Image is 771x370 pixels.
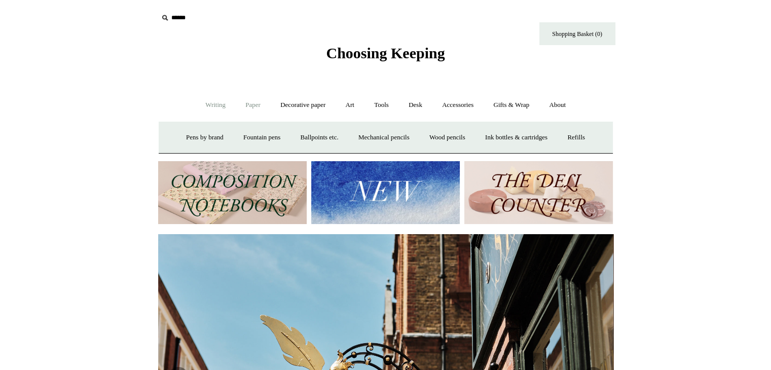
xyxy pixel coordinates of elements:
[311,161,460,225] img: New.jpg__PID:f73bdf93-380a-4a35-bcfe-7823039498e1
[476,124,557,151] a: Ink bottles & cartridges
[433,92,483,119] a: Accessories
[177,124,233,151] a: Pens by brand
[365,92,398,119] a: Tools
[158,161,307,225] img: 202302 Composition ledgers.jpg__PID:69722ee6-fa44-49dd-a067-31375e5d54ec
[196,92,235,119] a: Writing
[271,92,335,119] a: Decorative paper
[540,92,575,119] a: About
[484,92,538,119] a: Gifts & Wrap
[234,124,289,151] a: Fountain pens
[337,92,363,119] a: Art
[236,92,270,119] a: Paper
[326,53,445,60] a: Choosing Keeping
[539,22,615,45] a: Shopping Basket (0)
[291,124,348,151] a: Ballpoints etc.
[399,92,431,119] a: Desk
[420,124,474,151] a: Wood pencils
[326,45,445,61] span: Choosing Keeping
[349,124,419,151] a: Mechanical pencils
[558,124,594,151] a: Refills
[464,161,613,225] img: The Deli Counter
